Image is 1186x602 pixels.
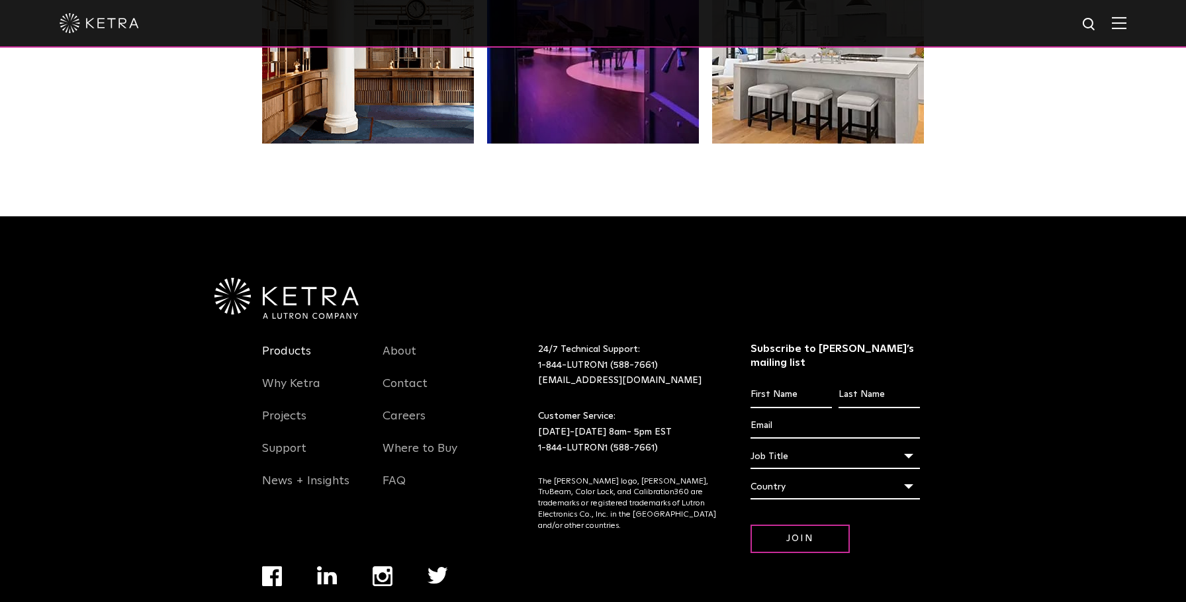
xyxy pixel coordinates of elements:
[262,344,311,374] a: Products
[262,474,349,504] a: News + Insights
[383,441,457,472] a: Where to Buy
[383,342,483,504] div: Navigation Menu
[751,525,850,553] input: Join
[538,376,702,385] a: [EMAIL_ADDRESS][DOMAIN_NAME]
[751,444,921,469] div: Job Title
[383,474,406,504] a: FAQ
[317,566,338,585] img: linkedin
[383,376,428,407] a: Contact
[262,409,306,439] a: Projects
[538,342,717,389] p: 24/7 Technical Support:
[262,342,363,504] div: Navigation Menu
[538,409,717,456] p: Customer Service: [DATE]-[DATE] 8am- 5pm EST
[373,566,392,586] img: instagram
[262,441,306,472] a: Support
[1081,17,1098,33] img: search icon
[60,13,139,33] img: ketra-logo-2019-white
[538,361,658,370] a: 1-844-LUTRON1 (588-7661)
[428,567,448,584] img: twitter
[538,476,717,532] p: The [PERSON_NAME] logo, [PERSON_NAME], TruBeam, Color Lock, and Calibration360 are trademarks or ...
[262,376,320,407] a: Why Ketra
[751,413,921,439] input: Email
[751,382,832,408] input: First Name
[538,443,658,452] a: 1-844-LUTRON1 (588-7661)
[383,409,426,439] a: Careers
[383,344,416,374] a: About
[262,566,282,586] img: facebook
[1112,17,1126,29] img: Hamburger%20Nav.svg
[751,474,921,499] div: Country
[751,342,921,370] h3: Subscribe to [PERSON_NAME]’s mailing list
[214,278,359,319] img: Ketra-aLutronCo_White_RGB
[839,382,920,408] input: Last Name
